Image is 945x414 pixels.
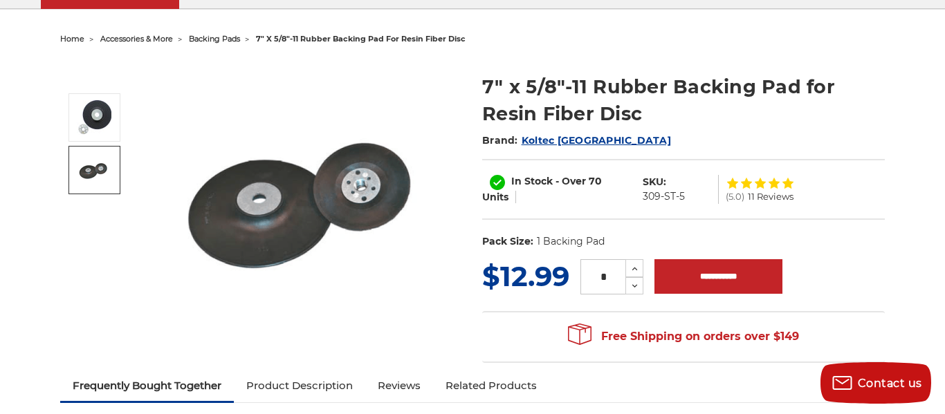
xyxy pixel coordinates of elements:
[589,175,602,187] span: 70
[234,370,365,401] a: Product Description
[748,192,793,201] span: 11 Reviews
[60,34,84,44] a: home
[365,370,433,401] a: Reviews
[482,73,885,127] h1: 7" x 5/8"-11 Rubber Backing Pad for Resin Fiber Disc
[189,34,240,44] a: backing pads
[537,234,605,249] dd: 1 Backing Pad
[556,175,586,187] span: - Over
[643,175,666,189] dt: SKU:
[256,34,466,44] span: 7" x 5/8"-11 rubber backing pad for resin fiber disc
[511,175,553,187] span: In Stock
[482,191,508,203] span: Units
[77,100,111,135] img: 7" Resin Fiber Rubber Backing Pad 5/8-11 nut
[60,370,234,401] a: Frequently Bought Together
[522,134,671,147] a: Koltec [GEOGRAPHIC_DATA]
[482,234,533,249] dt: Pack Size:
[726,192,744,201] span: (5.0)
[77,153,111,187] img: 7" x 5/8"-11 Rubber Backing Pad for Resin Fiber Disc
[820,362,931,404] button: Contact us
[433,370,549,401] a: Related Products
[482,134,518,147] span: Brand:
[100,34,173,44] a: accessories & more
[568,323,799,350] span: Free Shipping on orders over $149
[858,377,922,390] span: Contact us
[168,59,445,337] img: 7" Resin Fiber Rubber Backing Pad 5/8-11 nut
[482,259,569,293] span: $12.99
[643,189,685,204] dd: 309-ST-5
